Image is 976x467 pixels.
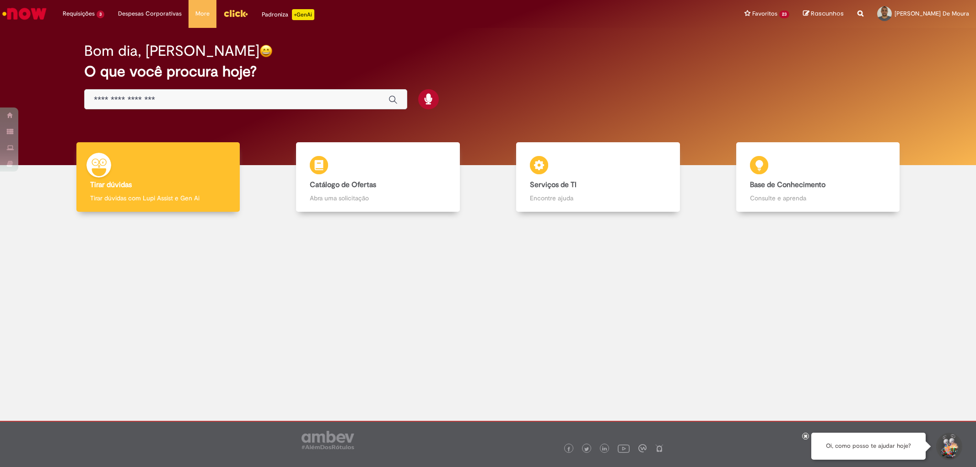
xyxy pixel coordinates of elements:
span: More [195,9,210,18]
b: Tirar dúvidas [90,180,132,189]
div: Padroniza [262,9,314,20]
img: click_logo_yellow_360x200.png [223,6,248,20]
div: Oi, como posso te ajudar hoje? [811,433,926,460]
p: Tirar dúvidas com Lupi Assist e Gen Ai [90,193,226,203]
img: logo_footer_linkedin.png [602,446,607,452]
p: Consulte e aprenda [750,193,886,203]
span: Favoritos [752,9,777,18]
button: Iniciar Conversa de Suporte [935,433,962,460]
span: [PERSON_NAME] De Moura [895,10,969,17]
a: Base de Conhecimento Consulte e aprenda [708,142,928,212]
img: happy-face.png [259,44,273,58]
img: ServiceNow [1,5,48,23]
span: Rascunhos [811,9,844,18]
p: Encontre ajuda [530,193,666,203]
img: logo_footer_naosei.png [655,444,663,452]
img: logo_footer_facebook.png [566,447,571,451]
span: 23 [779,11,789,18]
p: +GenAi [292,9,314,20]
img: logo_footer_workplace.png [638,444,647,452]
span: 3 [97,11,104,18]
b: Serviços de TI [530,180,577,189]
a: Rascunhos [803,10,844,18]
img: logo_footer_ambev_rotulo_gray.png [302,431,354,449]
img: logo_footer_twitter.png [584,447,589,451]
b: Base de Conhecimento [750,180,825,189]
a: Serviços de TI Encontre ajuda [488,142,708,212]
b: Catálogo de Ofertas [310,180,376,189]
span: Requisições [63,9,95,18]
span: Despesas Corporativas [118,9,182,18]
a: Tirar dúvidas Tirar dúvidas com Lupi Assist e Gen Ai [48,142,268,212]
a: Catálogo de Ofertas Abra uma solicitação [268,142,488,212]
img: logo_footer_youtube.png [618,442,630,454]
h2: Bom dia, [PERSON_NAME] [84,43,259,59]
p: Abra uma solicitação [310,193,446,203]
h2: O que você procura hoje? [84,64,891,80]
